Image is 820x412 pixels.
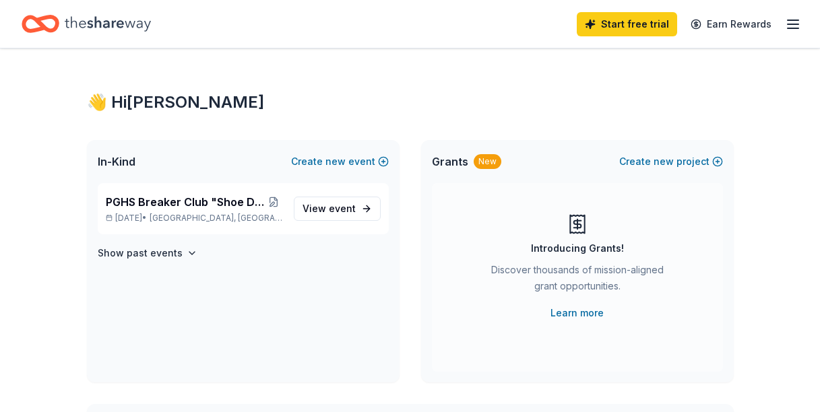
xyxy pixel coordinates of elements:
span: new [654,153,674,170]
div: New [474,154,501,169]
span: View [303,201,356,217]
a: Earn Rewards [683,12,780,36]
a: View event [294,197,381,221]
span: Grants [432,153,468,170]
p: [DATE] • [106,213,283,224]
span: In-Kind [98,153,135,170]
button: Createnewproject [619,153,723,170]
span: [GEOGRAPHIC_DATA], [GEOGRAPHIC_DATA] [150,213,282,224]
span: event [329,203,356,214]
button: Createnewevent [291,153,389,170]
span: new [325,153,346,170]
div: Discover thousands of mission-aligned grant opportunities. [486,262,669,300]
span: PGHS Breaker Club "Shoe Dance" Fundraiser [106,194,265,210]
div: 👋 Hi [PERSON_NAME] [87,92,734,113]
button: Show past events [98,245,197,261]
div: Introducing Grants! [531,240,624,256]
a: Start free trial [577,12,677,36]
h4: Show past events [98,245,183,261]
a: Learn more [550,305,604,321]
a: Home [22,8,151,40]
